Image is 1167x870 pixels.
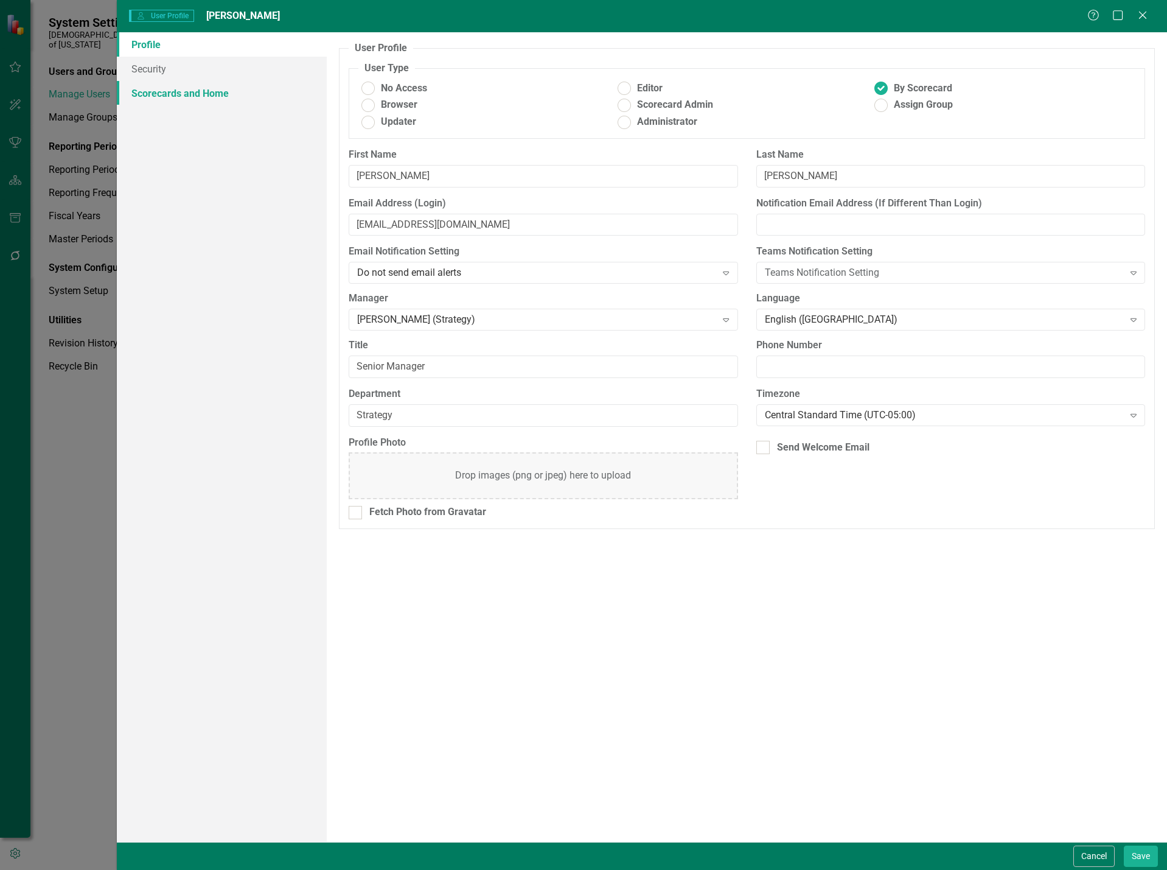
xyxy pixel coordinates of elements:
a: Profile [117,32,327,57]
button: Save [1124,846,1158,867]
label: Notification Email Address (If Different Than Login) [756,197,1145,211]
span: Scorecard Admin [637,98,713,112]
div: Drop images (png or jpeg) here to upload [455,469,631,483]
button: Cancel [1073,846,1115,867]
label: Manager [349,292,737,306]
span: Updater [381,115,416,129]
label: Title [349,339,737,353]
label: First Name [349,148,737,162]
legend: User Type [358,61,415,75]
label: Email Notification Setting [349,245,737,259]
div: Central Standard Time (UTC-05:00) [765,408,1124,422]
div: Do not send email alerts [357,266,716,280]
label: Last Name [756,148,1145,162]
span: Editor [637,82,663,96]
div: [PERSON_NAME] (Strategy) [357,313,716,327]
a: Scorecards and Home [117,81,327,105]
div: Send Welcome Email [777,441,869,455]
label: Phone Number [756,339,1145,353]
div: English ([GEOGRAPHIC_DATA]) [765,313,1124,327]
span: User Profile [129,10,194,22]
label: Email Address (Login) [349,197,737,211]
label: Profile Photo [349,436,737,450]
legend: User Profile [349,41,413,55]
label: Language [756,292,1145,306]
span: Assign Group [894,98,953,112]
span: No Access [381,82,427,96]
label: Timezone [756,387,1145,401]
label: Teams Notification Setting [756,245,1145,259]
div: Teams Notification Setting [765,266,1124,280]
label: Department [349,387,737,401]
span: [PERSON_NAME] [206,10,280,21]
span: By Scorecard [894,82,952,96]
a: Security [117,57,327,81]
span: Administrator [637,115,697,129]
span: Browser [381,98,417,112]
div: Fetch Photo from Gravatar [369,505,486,519]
